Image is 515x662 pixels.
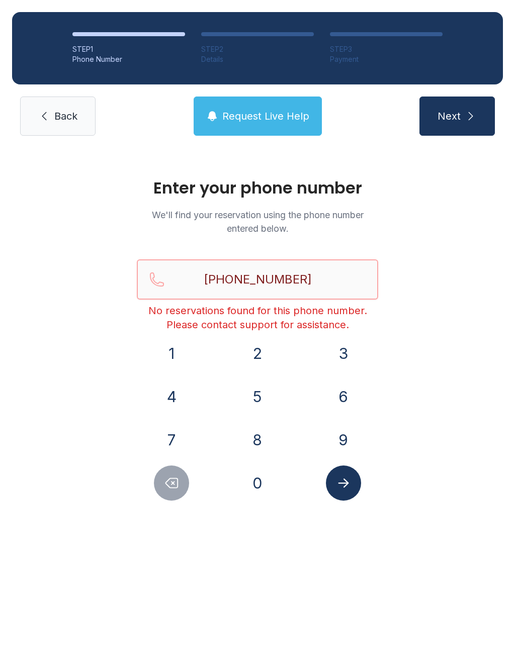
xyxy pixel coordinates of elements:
[137,180,378,196] h1: Enter your phone number
[72,44,185,54] div: STEP 1
[326,465,361,501] button: Submit lookup form
[154,379,189,414] button: 4
[154,336,189,371] button: 1
[137,304,378,332] div: No reservations found for this phone number. Please contact support for assistance.
[240,336,275,371] button: 2
[330,44,443,54] div: STEP 3
[326,422,361,457] button: 9
[326,379,361,414] button: 6
[137,208,378,235] p: We'll find your reservation using the phone number entered below.
[240,465,275,501] button: 0
[222,109,309,123] span: Request Live Help
[154,465,189,501] button: Delete number
[201,44,314,54] div: STEP 2
[326,336,361,371] button: 3
[137,259,378,300] input: Reservation phone number
[438,109,461,123] span: Next
[330,54,443,64] div: Payment
[72,54,185,64] div: Phone Number
[240,379,275,414] button: 5
[54,109,77,123] span: Back
[154,422,189,457] button: 7
[240,422,275,457] button: 8
[201,54,314,64] div: Details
